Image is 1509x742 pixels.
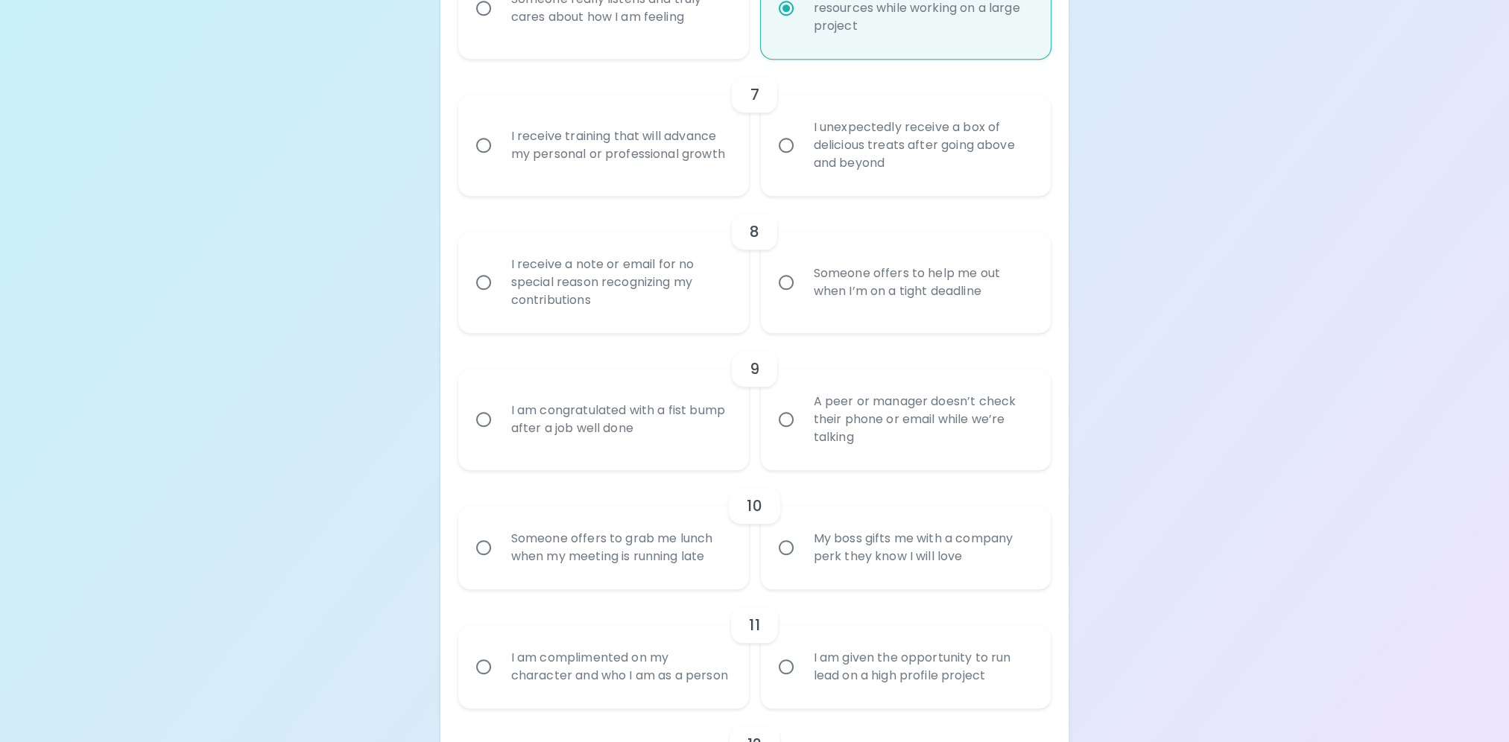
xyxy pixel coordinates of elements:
div: I am given the opportunity to run lead on a high profile project [802,631,1043,703]
div: I am congratulated with a fist bump after a job well done [499,384,741,455]
div: I receive a note or email for no special reason recognizing my contributions [499,238,741,327]
div: choice-group-check [458,589,1051,708]
div: choice-group-check [458,59,1051,196]
h6: 9 [750,357,759,381]
div: choice-group-check [458,333,1051,470]
div: choice-group-check [458,196,1051,333]
div: My boss gifts me with a company perk they know I will love [802,512,1043,583]
h6: 10 [747,494,762,518]
div: A peer or manager doesn’t check their phone or email while we’re talking [802,375,1043,464]
div: Someone offers to grab me lunch when my meeting is running late [499,512,741,583]
div: I am complimented on my character and who I am as a person [499,631,741,703]
div: I receive training that will advance my personal or professional growth [499,110,741,181]
h6: 8 [750,220,759,244]
div: I unexpectedly receive a box of delicious treats after going above and beyond [802,101,1043,190]
div: Someone offers to help me out when I’m on a tight deadline [802,247,1043,318]
h6: 11 [749,613,759,637]
h6: 7 [750,83,759,107]
div: choice-group-check [458,470,1051,589]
